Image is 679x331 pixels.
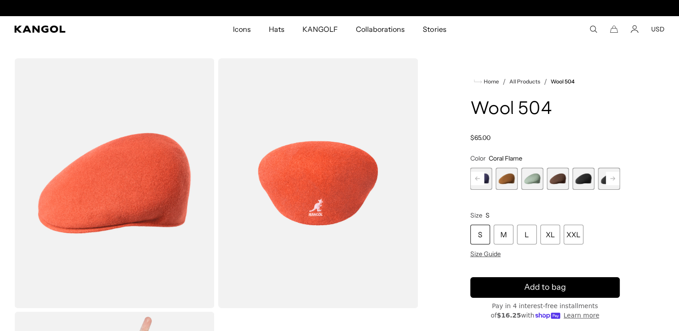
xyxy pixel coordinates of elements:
a: Collaborations [347,16,414,42]
span: Home [482,78,499,85]
a: Home [474,78,499,86]
a: Icons [223,16,259,42]
div: 9 of 21 [572,168,594,190]
div: S [470,225,490,244]
span: Size [470,211,482,219]
span: Coral Flame [489,154,522,162]
span: S [486,211,490,219]
div: 7 of 21 [521,168,543,190]
a: Stories [414,16,455,42]
div: Announcement [247,4,432,12]
label: Tobacco [547,168,569,190]
span: Size Guide [470,250,501,258]
a: KANGOLF [294,16,347,42]
div: 6 of 21 [496,168,518,190]
slideshow-component: Announcement bar [247,4,432,12]
span: Add to bag [524,281,566,293]
button: USD [651,25,665,33]
label: Black [572,168,594,190]
a: Kangol [14,26,154,33]
li: / [540,76,547,87]
a: All Products [509,78,540,85]
div: 5 of 21 [470,168,492,190]
div: 10 of 21 [598,168,620,190]
div: L [517,225,537,244]
label: Sage Green [521,168,543,190]
summary: Search here [589,25,597,33]
img: color-coral-flame [218,58,418,308]
div: 1 of 2 [247,4,432,12]
span: $65.00 [470,134,491,142]
h1: Wool 504 [470,100,620,119]
button: Cart [610,25,618,33]
span: KANGOLF [302,16,338,42]
a: Wool 504 [551,78,574,85]
label: Black/Gold [598,168,620,190]
button: Add to bag [470,277,620,298]
span: Color [470,154,486,162]
nav: breadcrumbs [470,76,620,87]
li: / [499,76,506,87]
span: Hats [269,16,285,42]
label: Rustic Caramel [496,168,518,190]
a: Account [631,25,639,33]
div: 8 of 21 [547,168,569,190]
span: Stories [423,16,446,42]
img: color-coral-flame [14,58,215,308]
a: Hats [260,16,294,42]
div: XL [540,225,560,244]
span: Collaborations [356,16,405,42]
span: Icons [232,16,250,42]
div: M [494,225,513,244]
label: Hazy Indigo [470,168,492,190]
div: XXL [564,225,583,244]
